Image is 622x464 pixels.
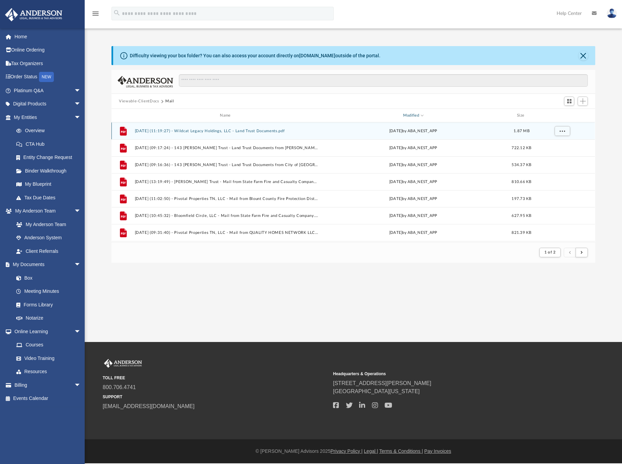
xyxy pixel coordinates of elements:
a: Pay Invoices [424,448,451,454]
div: [DATE] by ABA_NEST_APP [322,162,505,168]
button: [DATE] (11:19:27) - Wildcat Legacy Holdings, LLC - Land Trust Documents.pdf [135,129,318,133]
a: My Entitiesarrow_drop_down [5,110,91,124]
div: [DATE] by ABA_NEST_APP [322,179,505,185]
div: grid [111,122,595,242]
a: Home [5,30,91,43]
div: [DATE] by ABA_NEST_APP [322,145,505,151]
a: My Anderson Teamarrow_drop_down [5,204,88,218]
button: [DATE] (09:17:24) - 143 [PERSON_NAME] Trust - Land Trust Documents from [PERSON_NAME].pdf [135,146,318,150]
img: User Pic [607,8,617,18]
button: Close [579,51,588,60]
input: Search files and folders [179,74,588,87]
button: [DATE] (09:31:40) - Pivotal Properties TN, LLC - Mail from QUALITY HOMES NETWORK LLC DBA CENTURY ... [135,230,318,235]
a: Legal | [364,448,378,454]
div: Size [508,113,535,119]
a: Terms & Conditions | [379,448,423,454]
a: Digital Productsarrow_drop_down [5,97,91,111]
button: Add [578,97,588,106]
a: Video Training [9,351,84,365]
button: Switch to Grid View [564,97,574,106]
a: Online Ordering [5,43,91,57]
a: Notarize [9,311,88,325]
div: © [PERSON_NAME] Advisors 2025 [85,448,622,455]
a: Billingarrow_drop_down [5,378,91,392]
div: [DATE] by ABA_NEST_APP [322,196,505,202]
div: [DATE] by ABA_NEST_APP [322,230,505,236]
small: SUPPORT [103,394,328,400]
a: Order StatusNEW [5,70,91,84]
button: 1 of 2 [539,248,561,257]
a: Events Calendar [5,392,91,405]
a: Courses [9,338,88,352]
span: 1 of 2 [544,250,556,254]
span: arrow_drop_down [74,84,88,98]
div: Name [134,113,318,119]
a: Overview [9,124,91,138]
a: Platinum Q&Aarrow_drop_down [5,84,91,97]
a: My Documentsarrow_drop_down [5,258,88,271]
button: [DATE] (10:45:32) - Bloomfield Circle, LLC - Mail from State Farm Fire and Casualty Company.pdf [135,214,318,218]
small: TOLL FREE [103,375,328,381]
a: 800.706.4741 [103,384,136,390]
a: My Blueprint [9,178,88,191]
span: arrow_drop_down [74,110,88,124]
a: [EMAIL_ADDRESS][DOMAIN_NAME] [103,403,194,409]
div: id [538,113,586,119]
button: Mail [165,98,174,104]
button: More options [555,126,570,136]
span: arrow_drop_down [74,204,88,218]
a: CTA Hub [9,137,91,151]
div: NEW [39,72,54,82]
a: Resources [9,365,88,379]
span: 534.37 KB [512,163,532,167]
a: [GEOGRAPHIC_DATA][US_STATE] [333,388,420,394]
a: Online Learningarrow_drop_down [5,325,88,338]
span: arrow_drop_down [74,97,88,111]
a: [STREET_ADDRESS][PERSON_NAME] [333,380,431,386]
a: Anderson System [9,231,88,245]
i: menu [91,9,100,18]
a: Tax Organizers [5,57,91,70]
small: Headquarters & Operations [333,371,559,377]
a: Forms Library [9,298,84,311]
button: [DATE] (13:19:49) - [PERSON_NAME] Trust - Mail from State Farm Fire and Casualty Company.pdf [135,180,318,184]
span: 197.73 KB [512,197,532,201]
span: 821.39 KB [512,231,532,235]
span: arrow_drop_down [74,378,88,392]
span: arrow_drop_down [74,325,88,339]
button: [DATE] (11:02:50) - Pivotal Properties TN, LLC - Mail from Blount County Fire Protection District... [135,197,318,201]
a: Box [9,271,84,285]
span: arrow_drop_down [74,258,88,272]
a: [DOMAIN_NAME] [299,53,335,58]
a: Meeting Minutes [9,285,88,298]
span: 722.12 KB [512,146,532,150]
div: [DATE] by ABA_NEST_APP [322,128,505,134]
img: Anderson Advisors Platinum Portal [103,359,143,368]
a: Entity Change Request [9,151,91,164]
div: id [115,113,131,119]
img: Anderson Advisors Platinum Portal [3,8,64,21]
a: Tax Due Dates [9,191,91,204]
a: My Anderson Team [9,218,84,231]
div: Difficulty viewing your box folder? You can also access your account directly on outside of the p... [130,52,380,59]
a: menu [91,13,100,18]
a: Client Referrals [9,244,88,258]
button: Viewable-ClientDocs [119,98,159,104]
span: 627.95 KB [512,214,532,218]
a: Binder Walkthrough [9,164,91,178]
span: 1.87 MB [514,129,530,133]
i: search [113,9,121,17]
button: [DATE] (09:16:36) - 143 [PERSON_NAME] Trust - Land Trust Documents from City of [GEOGRAPHIC_DATA]pdf [135,163,318,167]
div: Modified [321,113,505,119]
span: 810.66 KB [512,180,532,184]
div: [DATE] by ABA_NEST_APP [322,213,505,219]
a: Privacy Policy | [331,448,363,454]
